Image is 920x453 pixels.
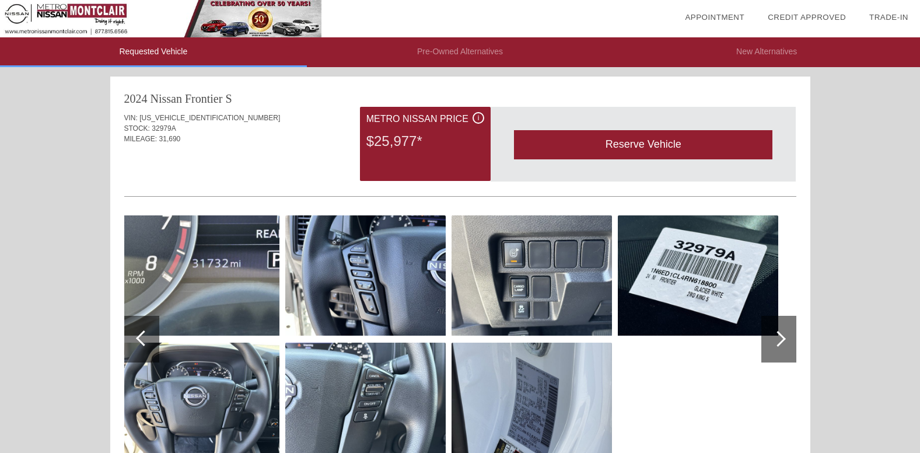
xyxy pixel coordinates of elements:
a: Credit Approved [768,13,846,22]
a: Trade-In [869,13,908,22]
span: VIN: [124,114,138,122]
div: Metro Nissan Price [366,112,484,126]
img: image.aspx [285,215,446,336]
span: MILEAGE: [124,135,158,143]
a: Appointment [685,13,744,22]
div: $25,977* [366,126,484,156]
img: image.aspx [452,215,612,336]
span: i [478,114,480,122]
img: image.aspx [119,215,279,336]
span: [US_VEHICLE_IDENTIFICATION_NUMBER] [139,114,280,122]
div: Reserve Vehicle [514,130,772,159]
img: image.aspx [618,215,778,336]
span: 32979A [152,124,176,133]
div: 2024 Nissan Frontier [124,90,223,107]
li: New Alternatives [613,37,920,67]
li: Pre-Owned Alternatives [307,37,614,67]
span: 31,690 [159,135,181,143]
span: STOCK: [124,124,150,133]
div: Quoted on [DATE] 7:31:49 AM [124,162,796,180]
div: S [225,90,232,107]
